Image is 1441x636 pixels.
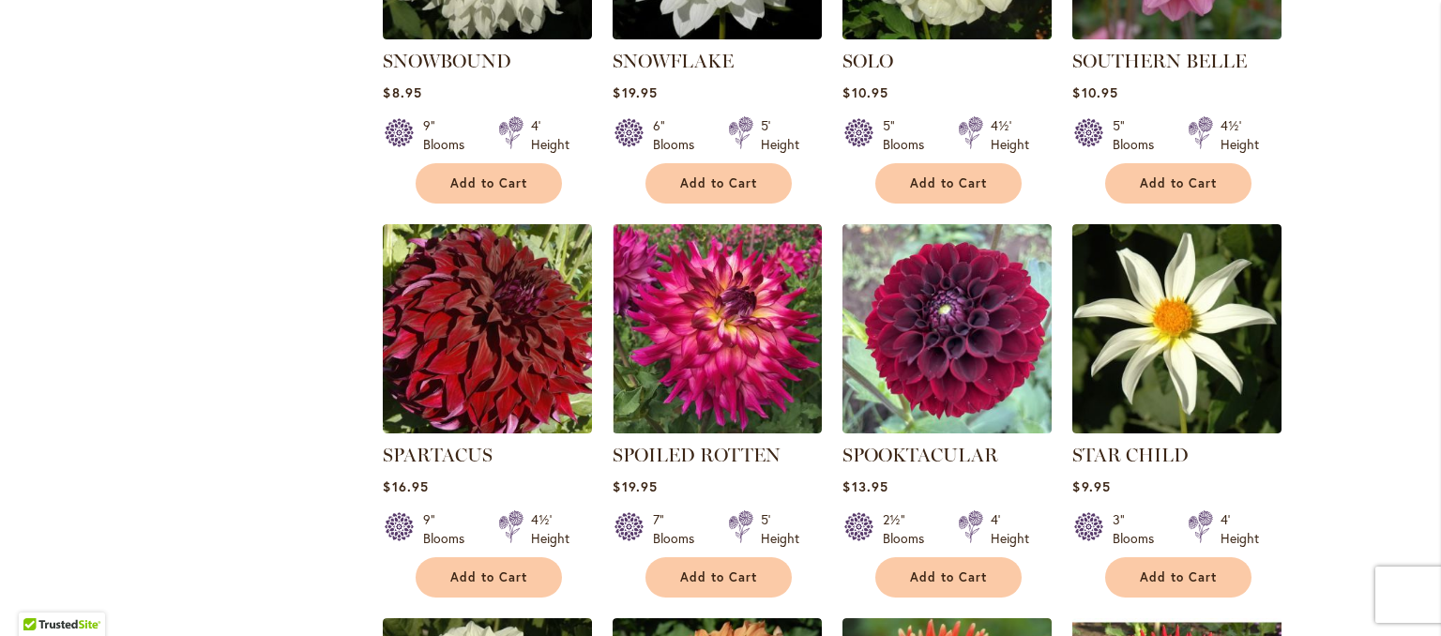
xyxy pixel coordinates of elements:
[680,175,757,191] span: Add to Cart
[383,477,428,495] span: $16.95
[613,50,734,72] a: SNOWFLAKE
[1105,557,1251,598] button: Add to Cart
[842,50,893,72] a: SOLO
[645,557,792,598] button: Add to Cart
[1113,510,1165,548] div: 3" Blooms
[383,444,493,466] a: SPARTACUS
[761,116,799,154] div: 5' Height
[875,557,1022,598] button: Add to Cart
[14,569,67,622] iframe: Launch Accessibility Center
[653,116,705,154] div: 6" Blooms
[1072,444,1189,466] a: STAR CHILD
[613,25,822,43] a: SNOWFLAKE
[653,510,705,548] div: 7" Blooms
[613,477,657,495] span: $19.95
[842,419,1052,437] a: Spooktacular
[842,25,1052,43] a: SOLO
[910,175,987,191] span: Add to Cart
[613,419,822,437] a: SPOILED ROTTEN
[1072,83,1117,101] span: $10.95
[450,569,527,585] span: Add to Cart
[875,163,1022,204] button: Add to Cart
[761,510,799,548] div: 5' Height
[423,116,476,154] div: 9" Blooms
[1140,175,1217,191] span: Add to Cart
[842,224,1052,433] img: Spooktacular
[842,477,887,495] span: $13.95
[1105,163,1251,204] button: Add to Cart
[613,224,822,433] img: SPOILED ROTTEN
[383,419,592,437] a: Spartacus
[910,569,987,585] span: Add to Cart
[883,116,935,154] div: 5" Blooms
[1221,510,1259,548] div: 4' Height
[842,444,998,466] a: SPOOKTACULAR
[991,510,1029,548] div: 4' Height
[416,557,562,598] button: Add to Cart
[883,510,935,548] div: 2½" Blooms
[1072,224,1282,433] img: STAR CHILD
[1140,569,1217,585] span: Add to Cart
[1072,419,1282,437] a: STAR CHILD
[383,83,421,101] span: $8.95
[680,569,757,585] span: Add to Cart
[1072,50,1247,72] a: SOUTHERN BELLE
[1221,116,1259,154] div: 4½' Height
[842,83,887,101] span: $10.95
[645,163,792,204] button: Add to Cart
[531,116,569,154] div: 4' Height
[450,175,527,191] span: Add to Cart
[383,25,592,43] a: Snowbound
[613,444,781,466] a: SPOILED ROTTEN
[416,163,562,204] button: Add to Cart
[1113,116,1165,154] div: 5" Blooms
[613,83,657,101] span: $19.95
[383,50,511,72] a: SNOWBOUND
[1072,25,1282,43] a: SOUTHERN BELLE
[423,510,476,548] div: 9" Blooms
[383,224,592,433] img: Spartacus
[531,510,569,548] div: 4½' Height
[991,116,1029,154] div: 4½' Height
[1072,477,1110,495] span: $9.95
